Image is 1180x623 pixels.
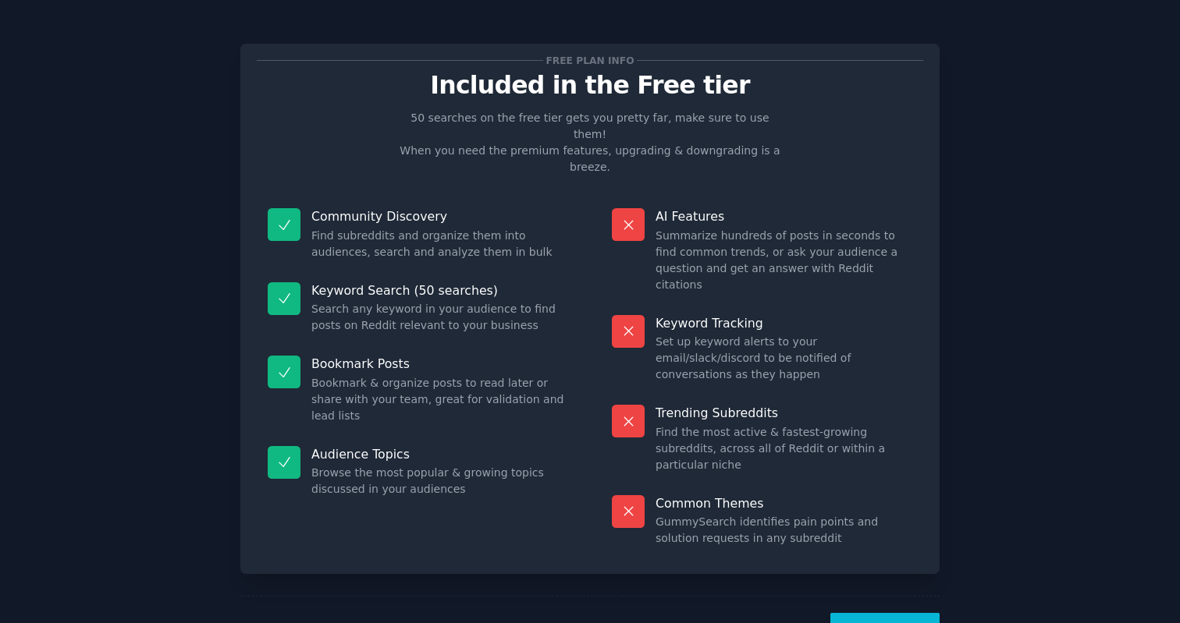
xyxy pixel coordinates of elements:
p: Included in the Free tier [257,72,923,99]
dd: Find the most active & fastest-growing subreddits, across all of Reddit or within a particular niche [656,424,912,473]
p: Keyword Tracking [656,315,912,331]
dd: Search any keyword in your audience to find posts on Reddit relevant to your business [311,301,568,334]
dd: Find subreddits and organize them into audiences, search and analyze them in bulk [311,228,568,260]
p: Audience Topics [311,446,568,462]
dd: GummySearch identifies pain points and solution requests in any subreddit [656,514,912,547]
span: Free plan info [543,52,637,69]
dd: Bookmark & organize posts to read later or share with your team, great for validation and lead lists [311,375,568,424]
p: 50 searches on the free tier gets you pretty far, make sure to use them! When you need the premiu... [393,110,787,175]
dd: Browse the most popular & growing topics discussed in your audiences [311,465,568,497]
p: Bookmark Posts [311,356,568,372]
p: AI Features [656,208,912,225]
p: Common Themes [656,495,912,511]
p: Keyword Search (50 searches) [311,282,568,299]
p: Community Discovery [311,208,568,225]
dd: Summarize hundreds of posts in seconds to find common trends, or ask your audience a question and... [656,228,912,293]
dd: Set up keyword alerts to your email/slack/discord to be notified of conversations as they happen [656,334,912,383]
p: Trending Subreddits [656,405,912,421]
